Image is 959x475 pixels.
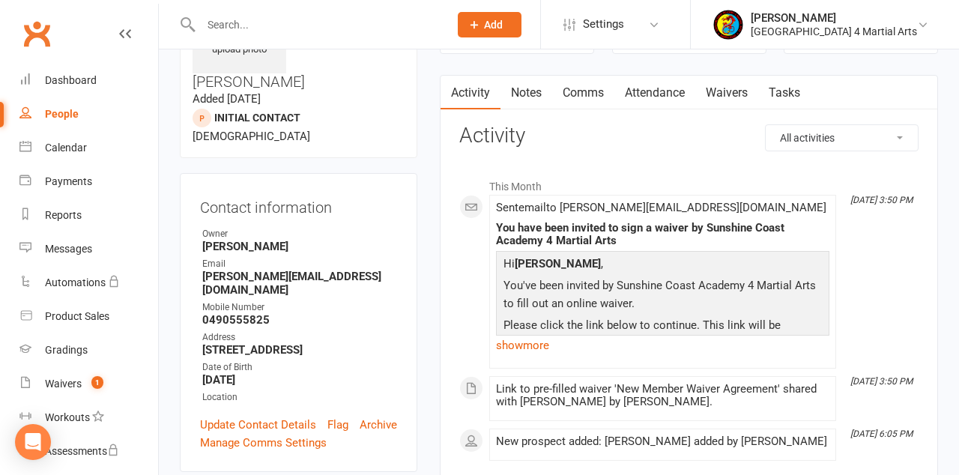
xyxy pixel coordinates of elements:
[484,19,503,31] span: Add
[496,222,829,247] div: You have been invited to sign a waiver by Sunshine Coast Academy 4 Martial Arts
[758,76,811,110] a: Tasks
[18,15,55,52] a: Clubworx
[202,257,397,271] div: Email
[850,195,913,205] i: [DATE] 3:50 PM
[327,416,348,434] a: Flag
[713,10,743,40] img: thumb_image1683609340.png
[695,76,758,110] a: Waivers
[19,97,158,131] a: People
[19,435,158,468] a: Assessments
[583,7,624,41] span: Settings
[19,333,158,367] a: Gradings
[19,64,158,97] a: Dashboard
[196,14,438,35] input: Search...
[45,142,87,154] div: Calendar
[751,11,917,25] div: [PERSON_NAME]
[202,343,397,357] strong: [STREET_ADDRESS]
[459,171,919,195] li: This Month
[45,243,92,255] div: Messages
[496,335,829,356] a: show more
[202,300,397,315] div: Mobile Number
[202,270,397,297] strong: [PERSON_NAME][EMAIL_ADDRESS][DOMAIN_NAME]
[45,74,97,86] div: Dashboard
[458,12,521,37] button: Add
[193,130,310,143] span: [DEMOGRAPHIC_DATA]
[200,416,316,434] a: Update Contact Details
[614,76,695,110] a: Attendance
[459,124,919,148] h3: Activity
[45,344,88,356] div: Gradings
[202,313,397,327] strong: 0490555825
[19,165,158,199] a: Payments
[193,92,261,106] time: Added [DATE]
[552,76,614,110] a: Comms
[202,330,397,345] div: Address
[496,201,826,214] span: Sent email to [PERSON_NAME][EMAIL_ADDRESS][DOMAIN_NAME]
[500,316,826,356] p: Please click the link below to continue. This link will be available for 7 days.
[200,193,397,216] h3: Contact information
[19,131,158,165] a: Calendar
[45,108,79,120] div: People
[19,300,158,333] a: Product Sales
[45,378,82,390] div: Waivers
[500,255,826,276] p: Hi ,
[214,112,300,124] span: Initial Contact
[850,376,913,387] i: [DATE] 3:50 PM
[202,227,397,241] div: Owner
[45,445,119,457] div: Assessments
[19,199,158,232] a: Reports
[202,360,397,375] div: Date of Birth
[850,429,913,439] i: [DATE] 6:05 PM
[45,310,109,322] div: Product Sales
[500,76,552,110] a: Notes
[19,266,158,300] a: Automations
[751,25,917,38] div: [GEOGRAPHIC_DATA] 4 Martial Arts
[45,209,82,221] div: Reports
[202,373,397,387] strong: [DATE]
[500,276,826,316] p: You've been invited by Sunshine Coast Academy 4 Martial Arts to fill out an online waiver.
[45,276,106,288] div: Automations
[45,175,92,187] div: Payments
[19,401,158,435] a: Workouts
[202,390,397,405] div: Location
[15,424,51,460] div: Open Intercom Messenger
[45,411,90,423] div: Workouts
[496,435,829,448] div: New prospect added: [PERSON_NAME] added by [PERSON_NAME]
[360,416,397,434] a: Archive
[202,240,397,253] strong: [PERSON_NAME]
[91,376,103,389] span: 1
[441,76,500,110] a: Activity
[200,434,327,452] a: Manage Comms Settings
[496,383,829,408] div: Link to pre-filled waiver 'New Member Waiver Agreement' shared with [PERSON_NAME] by [PERSON_NAME].
[19,232,158,266] a: Messages
[515,257,601,270] strong: [PERSON_NAME]
[19,367,158,401] a: Waivers 1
